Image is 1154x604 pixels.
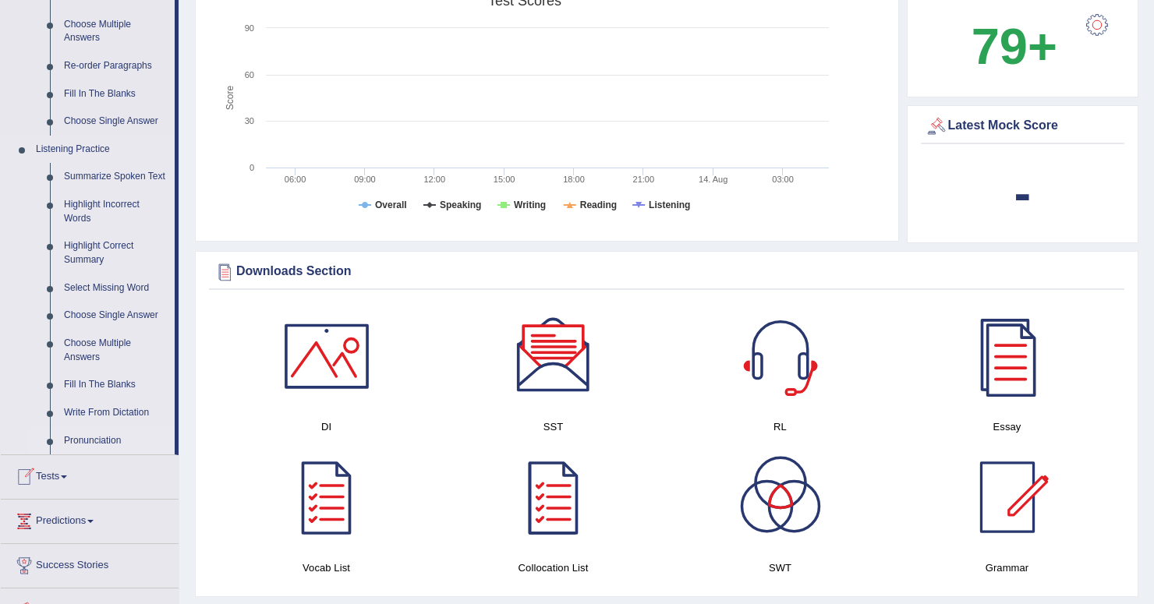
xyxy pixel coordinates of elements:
[925,115,1121,138] div: Latest Mock Score
[972,18,1057,75] b: 79+
[448,419,659,435] h4: SST
[580,200,617,210] tspan: Reading
[674,560,886,576] h4: SWT
[674,419,886,435] h4: RL
[901,560,1113,576] h4: Grammar
[375,200,407,210] tspan: Overall
[649,200,690,210] tspan: Listening
[354,175,376,184] text: 09:00
[285,175,306,184] text: 06:00
[772,175,794,184] text: 03:00
[250,163,254,172] text: 0
[448,560,659,576] h4: Collocation List
[225,86,235,111] tspan: Score
[213,260,1120,284] div: Downloads Section
[514,200,546,210] tspan: Writing
[245,70,254,79] text: 60
[494,175,515,184] text: 15:00
[57,163,175,191] a: Summarize Spoken Text
[424,175,446,184] text: 12:00
[221,419,432,435] h4: DI
[245,23,254,33] text: 90
[29,136,175,164] a: Listening Practice
[57,399,175,427] a: Write From Dictation
[57,302,175,330] a: Choose Single Answer
[57,371,175,399] a: Fill In The Blanks
[57,52,175,80] a: Re-order Paragraphs
[57,191,175,232] a: Highlight Incorrect Words
[57,330,175,371] a: Choose Multiple Answers
[57,108,175,136] a: Choose Single Answer
[440,200,481,210] tspan: Speaking
[57,232,175,274] a: Highlight Correct Summary
[57,11,175,52] a: Choose Multiple Answers
[901,419,1113,435] h4: Essay
[57,427,175,455] a: Pronunciation
[1,455,179,494] a: Tests
[1,500,179,539] a: Predictions
[699,175,727,184] tspan: 14. Aug
[633,175,655,184] text: 21:00
[563,175,585,184] text: 18:00
[1014,164,1031,221] b: -
[57,274,175,302] a: Select Missing Word
[245,116,254,125] text: 30
[1,544,179,583] a: Success Stories
[221,560,432,576] h4: Vocab List
[57,80,175,108] a: Fill In The Blanks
